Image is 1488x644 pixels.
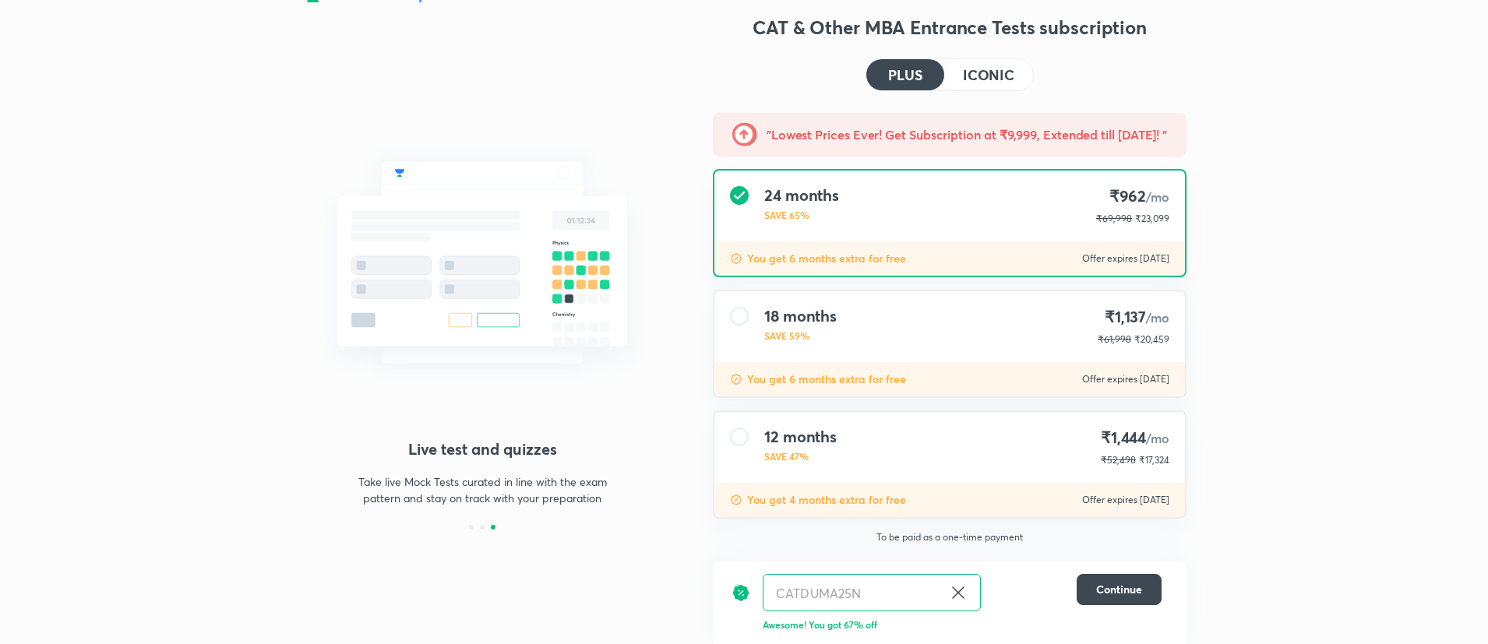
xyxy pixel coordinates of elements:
[1134,333,1169,345] span: ₹20,459
[1096,582,1142,597] span: Continue
[347,473,618,506] p: Take live Mock Tests curated in line with the exam pattern and stay on track with your preparation
[764,428,837,446] h4: 12 months
[764,329,837,343] p: SAVE 59%
[1101,453,1136,467] p: ₹52,498
[1098,333,1131,347] p: ₹61,998
[730,494,742,506] img: discount
[764,208,839,222] p: SAVE 65%
[747,251,906,266] p: You get 6 months extra for free
[888,68,922,82] h4: PLUS
[944,59,1033,90] button: ICONIC
[1146,430,1169,446] span: /mo
[1096,212,1132,226] p: ₹69,998
[1139,454,1169,466] span: ₹17,324
[301,127,663,398] img: mock_test_quizes_521a5f770e.svg
[1082,252,1169,265] p: Offer expires [DATE]
[1146,309,1169,326] span: /mo
[1098,307,1169,328] h4: ₹1,137
[866,59,944,90] button: PLUS
[1135,213,1169,224] span: ₹23,099
[763,575,943,611] input: Have a referral code?
[732,574,750,611] img: discount
[767,125,1167,144] h5: "Lowest Prices Ever! Get Subscription at ₹9,999, Extended till [DATE]! "
[764,449,837,463] p: SAVE 47%
[1146,188,1169,205] span: /mo
[1082,494,1169,506] p: Offer expires [DATE]
[1101,428,1169,449] h4: ₹1,444
[1096,186,1169,207] h4: ₹962
[747,492,906,508] p: You get 4 months extra for free
[730,373,742,385] img: discount
[700,531,1199,544] p: To be paid as a one-time payment
[301,438,663,461] h4: Live test and quizzes
[747,371,906,387] p: You get 6 months extra for free
[730,252,742,265] img: discount
[764,307,837,326] h4: 18 months
[963,68,1014,82] h4: ICONIC
[713,15,1187,40] h3: CAT & Other MBA Entrance Tests subscription
[1082,373,1169,385] p: Offer expires [DATE]
[763,618,1162,632] p: Awesome! You got 67% off
[1077,574,1162,605] button: Continue
[764,186,839,205] h4: 24 months
[732,122,757,147] img: -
